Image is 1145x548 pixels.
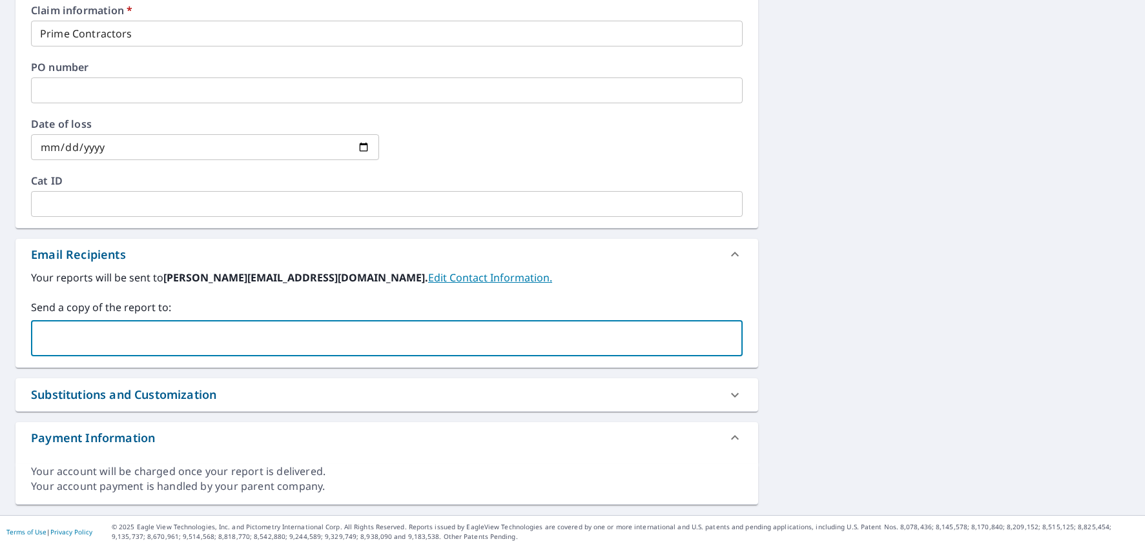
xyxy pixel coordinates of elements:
a: EditContactInfo [428,270,552,285]
b: [PERSON_NAME][EMAIL_ADDRESS][DOMAIN_NAME]. [163,270,428,285]
a: Privacy Policy [50,527,92,536]
div: Payment Information [31,429,155,447]
label: Claim information [31,5,743,15]
div: Your account payment is handled by your parent company. [31,479,743,494]
a: Terms of Use [6,527,46,536]
label: Your reports will be sent to [31,270,743,285]
label: Date of loss [31,119,379,129]
label: Cat ID [31,176,743,186]
label: Send a copy of the report to: [31,299,743,315]
div: Substitutions and Customization [31,386,216,403]
div: Payment Information [15,422,758,453]
div: Email Recipients [31,246,126,263]
div: Substitutions and Customization [15,378,758,411]
p: © 2025 Eagle View Technologies, Inc. and Pictometry International Corp. All Rights Reserved. Repo... [112,522,1139,542]
div: Your account will be charged once your report is delivered. [31,464,743,479]
p: | [6,528,92,536]
label: PO number [31,62,743,72]
div: Email Recipients [15,239,758,270]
